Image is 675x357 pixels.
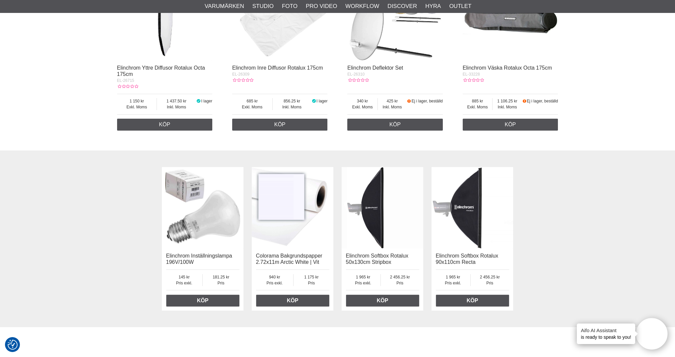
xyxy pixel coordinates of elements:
i: Beställd [522,99,527,103]
span: EL-33228 [463,72,480,77]
span: EL-26309 [232,72,249,77]
span: Inkl. Moms [273,104,311,110]
a: Studio [252,2,274,11]
span: Inkl. Moms [378,104,407,110]
span: Pris [203,280,239,286]
a: Outlet [449,2,471,11]
span: 425 [378,98,407,104]
span: Ej i lager, beställd [527,99,558,103]
span: EL-26310 [347,72,365,77]
span: 856.25 [273,98,311,104]
span: I lager [316,99,327,103]
a: Hyra [425,2,441,11]
a: Workflow [345,2,379,11]
button: Samtyckesinställningar [8,339,18,351]
a: Köp [232,119,328,131]
span: Exkl. Moms [117,104,157,110]
span: Ej i lager, beställd [412,99,443,103]
img: Elinchrom Softbox Rotalux 50x130cm Stripbox [342,167,423,249]
span: Pris exkl. [256,280,294,286]
a: Elinchrom Inställningslampa 196V/100W [166,253,232,265]
a: Elinchrom Softbox Rotalux 90x110cm Recta [436,253,499,265]
a: Köp [347,119,443,131]
span: 885 [463,98,493,104]
span: 1 437.50 [157,98,196,104]
span: I lager [201,99,212,103]
span: 340 [347,98,377,104]
a: Köp [117,119,213,131]
a: Elinchrom Softbox Rotalux 50x130cm Stripbox [346,253,409,265]
span: Inkl. Moms [157,104,196,110]
a: Köp [346,295,419,307]
span: Pris exkl. [346,280,380,286]
span: Inkl. Moms [493,104,522,110]
span: Pris [381,280,419,286]
span: Pris exkl. [166,280,202,286]
a: Elinchrom Yttre Diffusor Rotalux Octa 175cm [117,65,205,77]
span: Pris [294,280,329,286]
span: 145 [166,274,202,280]
div: is ready to speak to you! [577,324,635,344]
i: I lager [196,99,201,103]
a: Colorama Bakgrundspapper 2.72x11m Arctic White | Vit [256,253,322,265]
i: I lager [311,99,316,103]
a: Varumärken [205,2,244,11]
a: Köp [256,295,329,307]
img: Revisit consent button [8,340,18,350]
div: Kundbetyg: 0 [463,77,484,83]
span: 685 [232,98,272,104]
span: 1 150 [117,98,157,104]
a: Elinchrom Deflektor Set [347,65,403,71]
div: Kundbetyg: 0 [232,77,253,83]
span: Pris [471,280,509,286]
span: 1 175 [294,274,329,280]
a: Elinchrom Väska Rotalux Octa 175cm [463,65,552,71]
a: Discover [387,2,417,11]
span: 1 106.25 [493,98,522,104]
a: Foto [282,2,298,11]
i: Beställd [407,99,412,103]
span: 940 [256,274,294,280]
span: Exkl. Moms [347,104,377,110]
img: Elinchrom Softbox Rotalux 90x110cm Recta [432,167,513,249]
span: 1 965 [436,274,470,280]
img: Colorama Bakgrundspapper 2.72x11m Arctic White | Vit [252,167,333,249]
a: Köp [463,119,558,131]
span: 181.25 [203,274,239,280]
span: Exkl. Moms [232,104,272,110]
a: Pro Video [306,2,337,11]
span: 1 965 [346,274,380,280]
a: Elinchrom Inre Diffusor Rotalux 175cm [232,65,323,71]
div: Kundbetyg: 0 [347,77,369,83]
img: Elinchrom Inställningslampa 196V/100W [162,167,243,249]
h4: Aifo AI Assistant [581,327,631,334]
div: Kundbetyg: 0 [117,84,138,89]
span: EL-26715 [117,78,134,83]
span: 2 456.25 [471,274,509,280]
a: Köp [436,295,509,307]
span: Exkl. Moms [463,104,493,110]
a: Köp [166,295,239,307]
span: 2 456.25 [381,274,419,280]
span: Pris exkl. [436,280,470,286]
